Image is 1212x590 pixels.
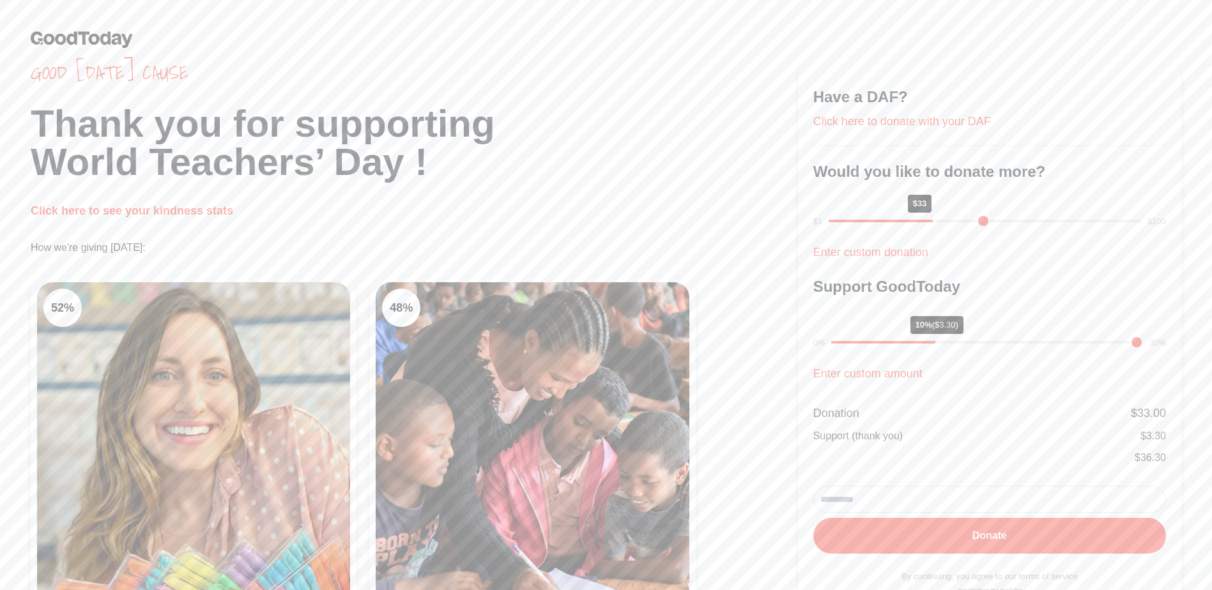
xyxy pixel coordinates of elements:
[1131,404,1166,422] div: $
[932,320,958,329] span: ($3.30)
[31,31,133,48] img: GoodToday
[910,316,963,334] div: 10%
[813,115,991,128] a: Click here to donate with your DAF
[31,204,233,217] a: Click here to see your kindness stats
[813,518,1166,554] button: Donate
[813,215,822,228] div: $1
[1137,407,1166,420] span: 33.00
[1149,337,1166,349] div: 30%
[1140,428,1166,444] div: $
[31,61,798,84] span: Good [DATE] cause
[813,87,1166,107] h3: Have a DAF?
[31,105,798,181] h1: Thank you for supporting World Teachers’ Day !
[813,162,1166,182] h3: Would you like to donate more?
[813,246,928,259] a: Enter custom donation
[1135,450,1166,465] div: $
[813,428,903,444] div: Support (thank you)
[43,289,82,327] div: 52 %
[813,404,859,422] div: Donation
[1147,215,1166,228] div: $100
[1140,452,1166,463] span: 36.30
[813,367,923,380] a: Enter custom amount
[1146,430,1166,441] span: 3.30
[813,276,1166,297] h3: Support GoodToday
[382,289,420,327] div: 48 %
[31,240,798,255] p: How we're giving [DATE]:
[908,195,932,213] div: $33
[813,337,825,349] div: 0%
